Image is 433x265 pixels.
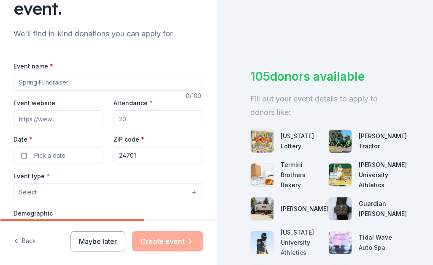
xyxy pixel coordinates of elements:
img: photo for Marshall University Athletics [329,164,352,186]
button: Pick a date [14,147,103,164]
span: Select [19,187,37,197]
img: photo for Tidal Wave Auto Spa [329,231,352,254]
div: Fill out your event details to apply to donors like: [250,92,399,119]
div: [US_STATE] University Athletics [281,227,322,258]
img: photo for Rumpke [251,197,273,220]
div: [PERSON_NAME] Tractor [359,131,407,151]
label: ZIP code [114,135,144,144]
input: Spring Fundraiser [14,74,203,91]
img: photo for Guardian Angel Device [329,197,352,220]
img: photo for Meade Tractor [329,130,352,153]
button: Back [14,232,36,250]
div: We'll find in-kind donations you can apply for. [14,27,203,41]
span: Pick a date [34,150,65,161]
div: 0 /100 [186,91,203,101]
label: Event name [14,62,53,71]
label: Date [14,135,103,144]
div: [PERSON_NAME] University Athletics [359,160,407,190]
label: Attendance [114,99,153,107]
div: [PERSON_NAME] [281,204,329,214]
button: Select [14,183,203,201]
label: Demographic [14,209,53,218]
img: photo for West Virginia University Athletics [251,231,273,254]
div: 105 donors available [250,68,399,85]
input: https://www... [14,110,103,127]
div: Guardian [PERSON_NAME] [359,199,407,219]
img: photo for Termini Brothers Bakery [251,164,273,186]
img: photo for West Virginia Lottery [251,130,273,153]
label: Event type [14,172,50,180]
input: 12345 (U.S. only) [114,147,203,164]
input: 20 [114,110,203,127]
label: Event website [14,99,55,107]
div: Termini Brothers Bakery [281,160,322,190]
div: Tidal Wave Auto Spa [359,232,400,253]
button: Maybe later [70,231,125,251]
div: [US_STATE] Lottery [281,131,322,151]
